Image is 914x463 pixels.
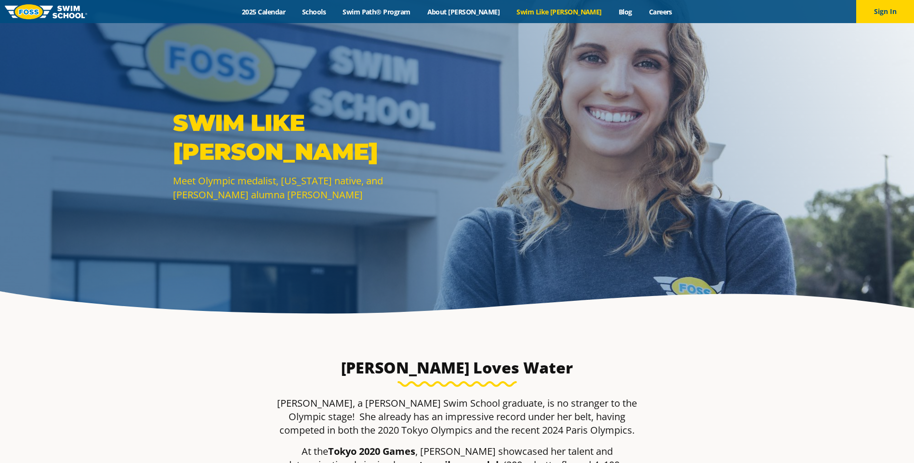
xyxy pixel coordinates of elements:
[294,7,334,16] a: Schools
[328,445,415,458] strong: Tokyo 2020 Games
[234,7,294,16] a: 2025 Calendar
[269,397,645,437] p: [PERSON_NAME], a [PERSON_NAME] Swim School graduate, is no stranger to the Olympic stage! She alr...
[419,7,508,16] a: About [PERSON_NAME]
[5,4,87,19] img: FOSS Swim School Logo
[640,7,680,16] a: Careers
[610,7,640,16] a: Blog
[508,7,610,16] a: Swim Like [PERSON_NAME]
[173,174,452,202] p: Meet Olympic medalist, [US_STATE] native, and [PERSON_NAME] alumna [PERSON_NAME]
[173,108,452,166] p: SWIM LIKE [PERSON_NAME]
[326,358,588,377] h3: [PERSON_NAME] Loves Water
[334,7,419,16] a: Swim Path® Program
